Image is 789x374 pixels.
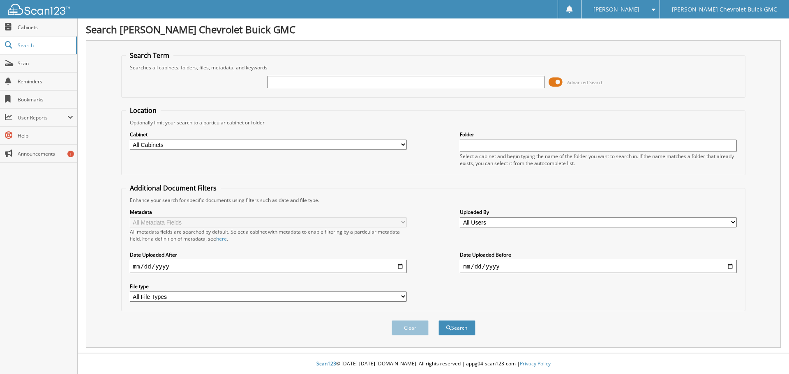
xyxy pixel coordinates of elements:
label: Cabinet [130,131,407,138]
input: start [130,260,407,273]
button: Clear [392,320,429,335]
span: Advanced Search [567,79,604,85]
div: Optionally limit your search to a particular cabinet or folder [126,119,741,126]
div: All metadata fields are searched by default. Select a cabinet with metadata to enable filtering b... [130,228,407,242]
span: User Reports [18,114,67,121]
span: Scan [18,60,73,67]
span: [PERSON_NAME] Chevrolet Buick GMC [672,7,777,12]
a: here [216,235,227,242]
span: Help [18,132,73,139]
label: Date Uploaded After [130,251,407,258]
div: 1 [67,151,74,157]
input: end [460,260,737,273]
span: [PERSON_NAME] [593,7,639,12]
button: Search [438,320,475,335]
h1: Search [PERSON_NAME] Chevrolet Buick GMC [86,23,781,36]
legend: Search Term [126,51,173,60]
div: Searches all cabinets, folders, files, metadata, and keywords [126,64,741,71]
label: Uploaded By [460,209,737,216]
span: Bookmarks [18,96,73,103]
div: © [DATE]-[DATE] [DOMAIN_NAME]. All rights reserved | appg04-scan123-com | [78,354,789,374]
img: scan123-logo-white.svg [8,4,70,15]
span: Cabinets [18,24,73,31]
span: Search [18,42,72,49]
iframe: Chat Widget [748,335,789,374]
label: File type [130,283,407,290]
span: Reminders [18,78,73,85]
label: Date Uploaded Before [460,251,737,258]
label: Folder [460,131,737,138]
legend: Location [126,106,161,115]
a: Privacy Policy [520,360,551,367]
span: Scan123 [316,360,336,367]
div: Enhance your search for specific documents using filters such as date and file type. [126,197,741,204]
span: Announcements [18,150,73,157]
label: Metadata [130,209,407,216]
div: Select a cabinet and begin typing the name of the folder you want to search in. If the name match... [460,153,737,167]
legend: Additional Document Filters [126,184,221,193]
